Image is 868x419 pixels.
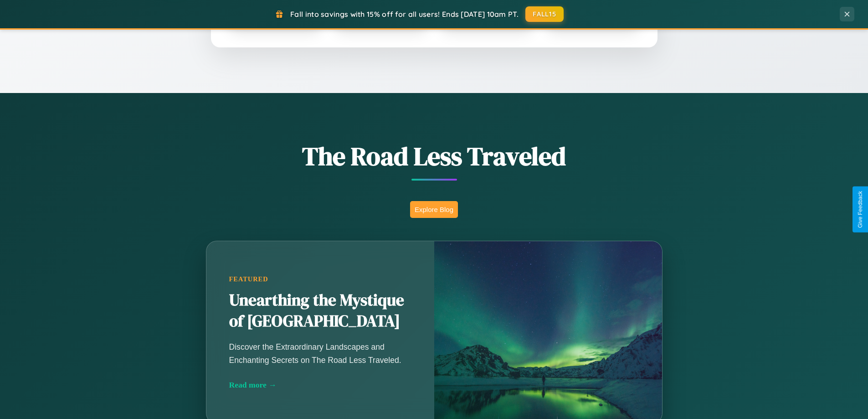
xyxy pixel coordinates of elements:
p: Discover the Extraordinary Landscapes and Enchanting Secrets on The Road Less Traveled. [229,341,411,366]
h1: The Road Less Traveled [161,139,708,174]
button: Explore Blog [410,201,458,218]
span: Fall into savings with 15% off for all users! Ends [DATE] 10am PT. [290,10,519,19]
button: FALL15 [525,6,564,22]
div: Give Feedback [857,191,863,228]
div: Featured [229,275,411,283]
h2: Unearthing the Mystique of [GEOGRAPHIC_DATA] [229,290,411,332]
div: Read more → [229,380,411,390]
